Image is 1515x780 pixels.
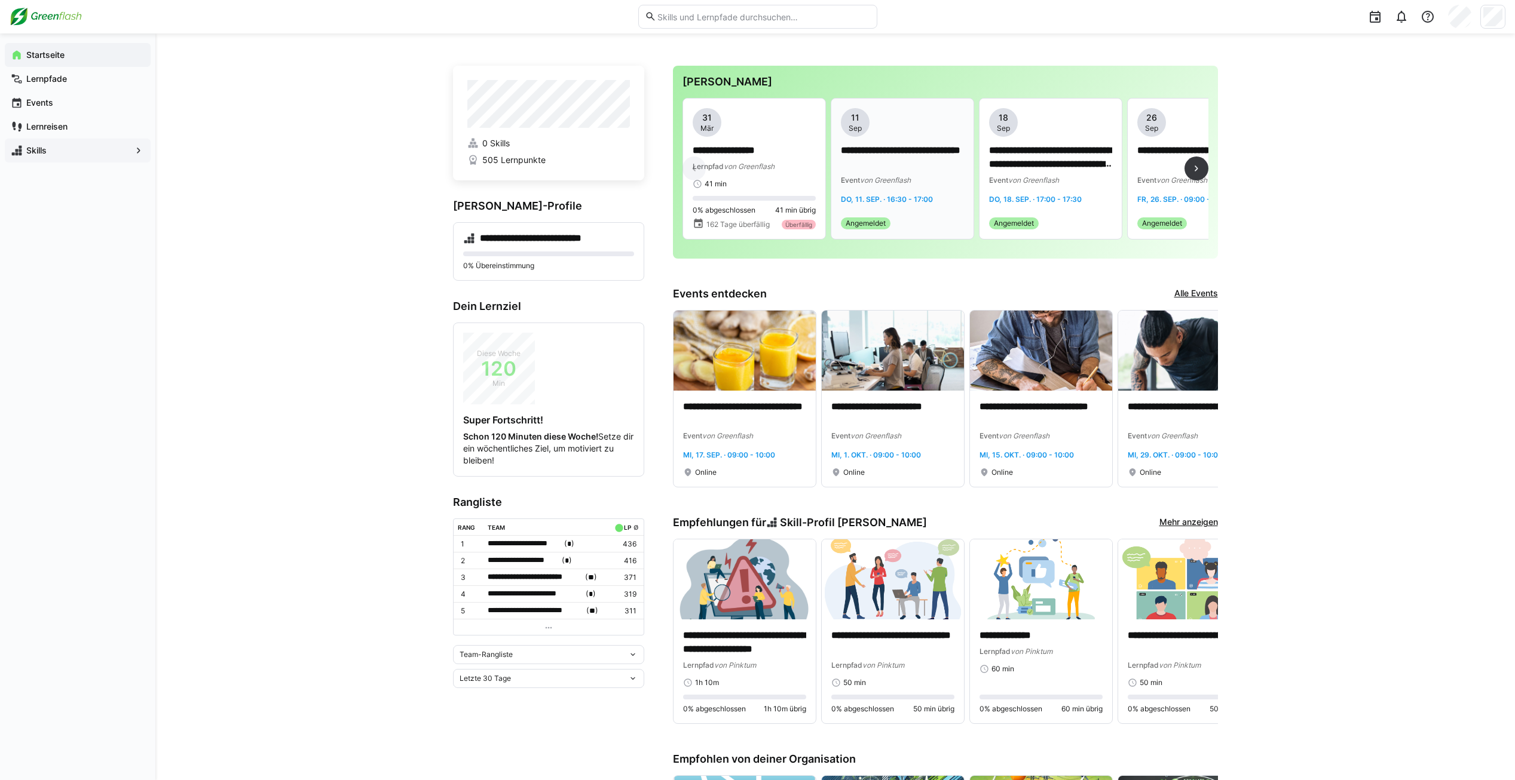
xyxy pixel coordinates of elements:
p: 2 [461,556,479,566]
span: Sep [997,124,1010,133]
p: 311 [612,606,636,616]
span: Event [980,431,999,440]
span: 0% abgeschlossen [831,704,894,714]
span: Lernpfad [1128,661,1159,670]
p: 3 [461,573,479,582]
h3: Empfehlungen für [673,516,928,529]
span: Event [989,176,1008,185]
h3: Events entdecken [673,287,767,300]
span: Mär [700,124,714,133]
span: von Greenflash [860,176,911,185]
p: 436 [612,539,636,549]
h4: Super Fortschritt! [463,414,634,426]
span: Team-Rangliste [460,650,513,659]
span: 60 min [991,664,1014,674]
span: 0% abgeschlossen [683,704,746,714]
p: 371 [612,573,636,582]
span: Angemeldet [846,219,886,228]
img: image [1118,311,1260,391]
span: von Pinktum [1159,661,1201,670]
p: 319 [612,589,636,599]
span: von Greenflash [702,431,753,440]
span: Event [841,176,860,185]
img: image [822,539,964,619]
span: Sep [849,124,862,133]
p: 416 [612,556,636,566]
span: ( ) [562,554,572,567]
h3: Dein Lernziel [453,300,644,313]
p: Setze dir ein wöchentliches Ziel, um motiviert zu bleiben! [463,431,634,466]
span: von Greenflash [999,431,1049,440]
span: von Greenflash [850,431,901,440]
span: 0 Skills [482,137,510,149]
span: 11 [851,112,859,124]
span: von Greenflash [1156,176,1207,185]
span: 0% abgeschlossen [1128,704,1190,714]
img: image [970,539,1112,619]
p: 0% Übereinstimmung [463,261,634,271]
span: Sep [1145,124,1158,133]
span: 1h 10m [695,678,719,687]
span: Do, 18. Sep. · 17:00 - 17:30 [989,195,1082,204]
h3: Rangliste [453,496,644,509]
span: Do, 11. Sep. · 16:30 - 17:00 [841,195,933,204]
span: Lernpfad [693,162,724,171]
span: Lernpfad [980,647,1011,656]
strong: Schon 120 Minuten diese Woche! [463,431,598,441]
span: Online [695,468,717,477]
span: von Pinktum [862,661,904,670]
span: Online [991,468,1013,477]
span: Lernpfad [831,661,862,670]
a: Mehr anzeigen [1159,516,1218,529]
a: Alle Events [1174,287,1218,300]
span: von Greenflash [1147,431,1198,440]
span: Event [1128,431,1147,440]
span: 0% abgeschlossen [980,704,1042,714]
span: 50 min übrig [1210,704,1251,714]
span: ( ) [586,588,596,600]
span: 162 Tage überfällig [706,220,770,229]
div: Team [488,524,505,531]
input: Skills und Lernpfade durchsuchen… [656,11,870,22]
span: ( ) [585,571,597,584]
span: Angemeldet [994,219,1034,228]
span: ( ) [586,604,598,617]
img: image [1118,539,1260,619]
img: image [970,311,1112,391]
img: image [674,539,816,619]
p: 1 [461,539,479,549]
span: Mi, 29. Okt. · 09:00 - 10:00 [1128,450,1223,459]
a: 0 Skills [467,137,630,149]
span: Mi, 17. Sep. · 09:00 - 10:00 [683,450,775,459]
span: 0% abgeschlossen [693,205,755,215]
span: Event [683,431,702,440]
span: Letzte 30 Tage [460,674,511,683]
span: ( ) [564,538,574,550]
span: Skill-Profil [PERSON_NAME] [780,516,927,529]
p: 4 [461,589,479,599]
div: Überfällig [782,220,816,229]
span: von Pinktum [714,661,756,670]
h3: [PERSON_NAME] [682,75,1208,88]
span: Angemeldet [1142,219,1182,228]
span: 50 min übrig [913,704,954,714]
span: Event [1137,176,1156,185]
div: Rang [458,524,475,531]
span: Lernpfad [683,661,714,670]
span: Fr, 26. Sep. · 09:00 - 19:00 [1137,195,1232,204]
span: Mi, 1. Okt. · 09:00 - 10:00 [831,450,921,459]
span: 41 min [705,179,727,189]
span: von Greenflash [1008,176,1059,185]
img: image [822,311,964,391]
span: Event [831,431,850,440]
span: Mi, 15. Okt. · 09:00 - 10:00 [980,450,1074,459]
span: 50 min [843,678,866,687]
span: 26 [1146,112,1157,124]
span: Online [1140,468,1161,477]
p: 5 [461,606,479,616]
a: ø [633,521,639,532]
span: von Greenflash [724,162,775,171]
span: 18 [999,112,1008,124]
span: 60 min übrig [1061,704,1103,714]
span: von Pinktum [1011,647,1052,656]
